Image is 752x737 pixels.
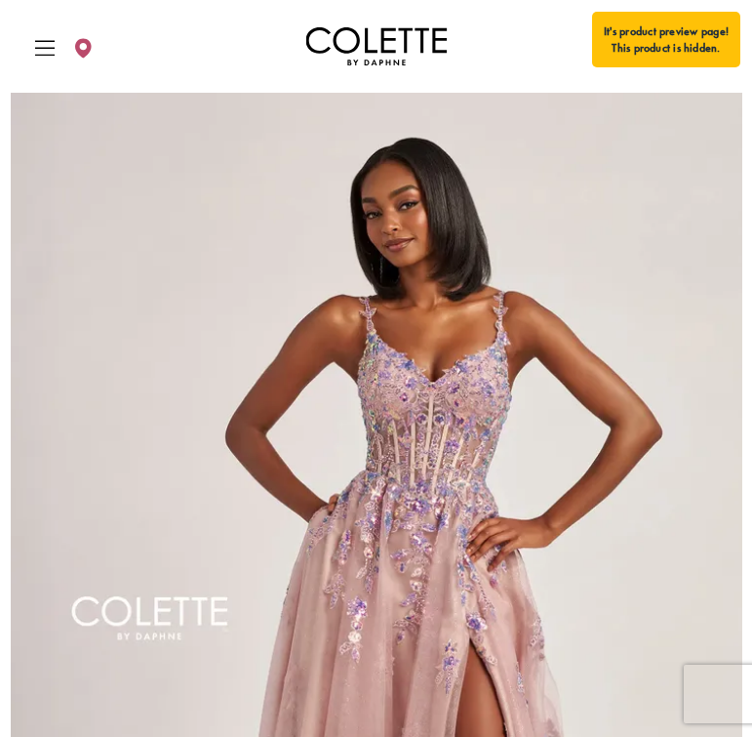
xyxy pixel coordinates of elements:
div: It's product preview page! This product is hidden. [592,12,740,67]
a: Colette by Daphne Homepage [305,27,447,66]
span: Toggle Main Navigation Menu [30,20,59,73]
img: Colette by Daphne [305,27,447,66]
div: Header Menu Left. Buttons: Hamburger menu , Store Locator [25,16,102,78]
a: Visit Store Locator page [68,20,98,73]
